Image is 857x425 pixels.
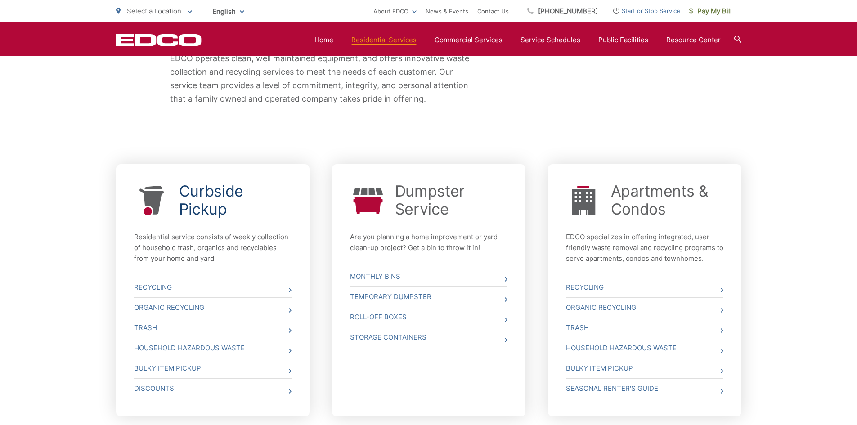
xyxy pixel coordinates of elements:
a: Household Hazardous Waste [566,338,723,358]
a: Apartments & Condos [611,182,723,218]
a: Contact Us [477,6,509,17]
a: Public Facilities [598,35,648,45]
a: EDCD logo. Return to the homepage. [116,34,202,46]
a: Curbside Pickup [179,182,292,218]
a: News & Events [426,6,468,17]
a: Monthly Bins [350,267,507,286]
a: Commercial Services [435,35,503,45]
span: Pay My Bill [689,6,732,17]
a: Temporary Dumpster [350,287,507,307]
a: Resource Center [666,35,721,45]
a: Home [314,35,333,45]
p: EDCO operates clean, well maintained equipment, and offers innovative waste collection and recycl... [170,52,471,106]
a: Roll-Off Boxes [350,307,507,327]
a: Dumpster Service [395,182,507,218]
a: Storage Containers [350,327,507,347]
a: Organic Recycling [134,298,292,318]
a: Service Schedules [520,35,580,45]
p: Residential service consists of weekly collection of household trash, organics and recyclables fr... [134,232,292,264]
a: Organic Recycling [566,298,723,318]
p: Are you planning a home improvement or yard clean-up project? Get a bin to throw it in! [350,232,507,253]
a: Bulky Item Pickup [566,358,723,378]
span: Select a Location [127,7,181,15]
span: English [206,4,251,19]
a: Trash [566,318,723,338]
a: Seasonal Renter's Guide [566,379,723,398]
a: Discounts [134,379,292,398]
a: Trash [134,318,292,338]
a: Recycling [134,277,292,297]
a: Household Hazardous Waste [134,338,292,358]
a: Residential Services [351,35,417,45]
a: Recycling [566,277,723,297]
a: Bulky Item Pickup [134,358,292,378]
a: About EDCO [373,6,417,17]
p: EDCO specializes in offering integrated, user-friendly waste removal and recycling programs to se... [566,232,723,264]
